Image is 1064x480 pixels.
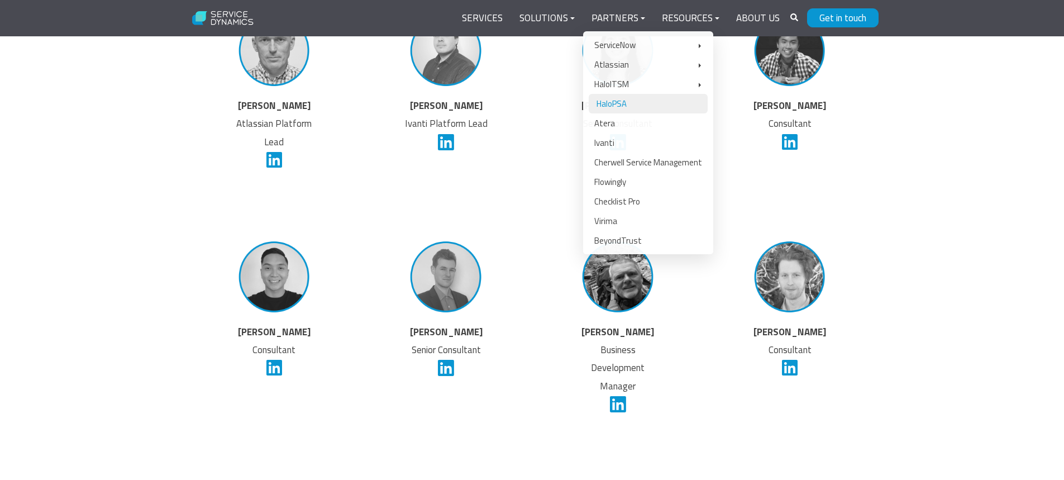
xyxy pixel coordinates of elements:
[589,55,708,74] a: Atlassian
[238,98,311,113] strong: [PERSON_NAME]
[404,323,488,383] p: Senior Consultant
[410,325,483,339] strong: [PERSON_NAME]
[589,192,708,211] a: Checklist Pro
[404,235,488,319] img: Liam
[186,4,260,33] img: Service Dynamics Logo - White
[753,325,826,339] strong: [PERSON_NAME]
[589,94,708,113] a: HaloPSA
[576,8,660,93] img: staff_photos_vanessa
[589,74,708,94] a: HaloITSM
[410,98,483,113] strong: [PERSON_NAME]
[807,8,879,27] a: Get in touch
[581,325,654,339] strong: [PERSON_NAME]
[454,5,788,32] div: Navigation Menu
[583,5,653,32] a: Partners
[404,8,488,93] img: Lee
[589,133,708,153] a: Ivanti
[728,5,788,32] a: About Us
[653,5,728,32] a: Resources
[232,323,317,383] p: Consultant
[511,5,583,32] a: Solutions
[576,235,660,319] img: Steve Woodward
[232,235,317,319] img: Lattrell
[589,172,708,192] a: Flowingly
[748,235,832,319] img: Michael
[589,113,708,133] a: Atera
[589,211,708,231] a: Virima
[589,35,708,55] a: ServiceNow
[581,98,654,113] strong: [PERSON_NAME]
[236,116,312,149] span: Atlassian Platform Lead
[404,97,488,157] p: Ivanti Platform Lead
[232,8,317,93] img: Robin
[589,231,708,250] a: BeyondTrust
[238,325,311,339] strong: [PERSON_NAME]
[576,97,660,157] p: Senior Consultant
[589,153,708,172] a: Cherwell Service Management
[576,323,660,419] p: Business Development Manager
[454,5,511,32] a: Services
[748,323,832,383] p: Consultant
